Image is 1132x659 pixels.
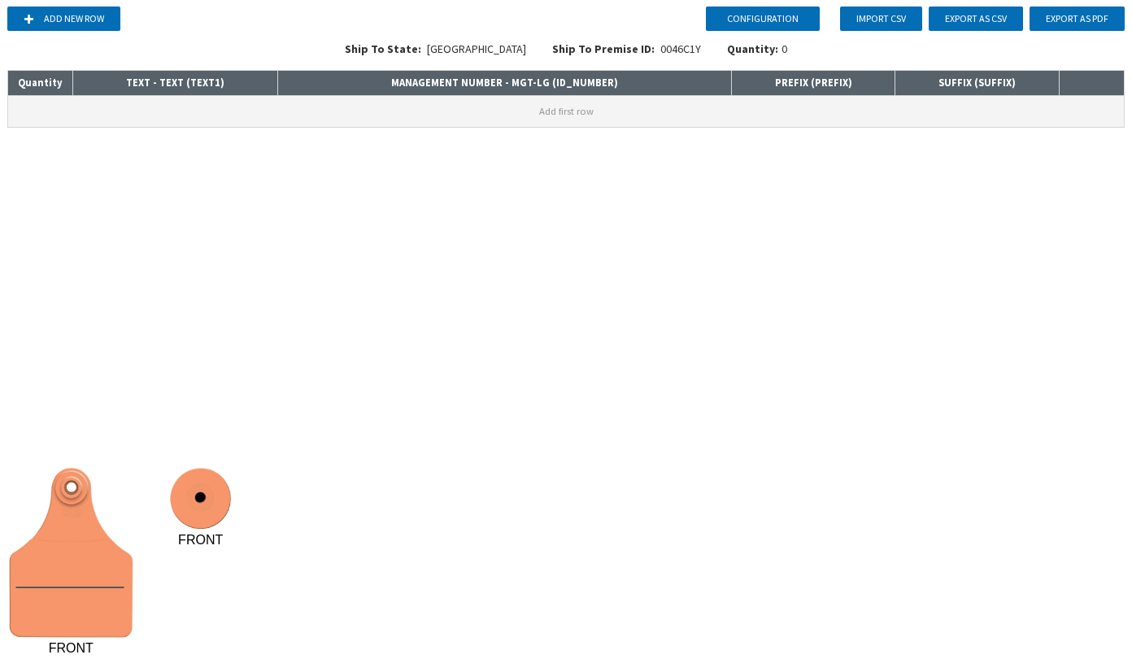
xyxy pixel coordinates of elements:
[7,7,120,31] button: Add new row
[552,41,655,56] span: Ship To Premise ID:
[706,7,820,31] button: Configuration
[332,41,539,67] div: [GEOGRAPHIC_DATA]
[1030,7,1125,31] button: Export as PDF
[727,41,787,57] div: 0
[73,71,278,96] th: TEXT - TEXT ( TEXT1 )
[895,71,1060,96] th: SUFFIX ( SUFFIX )
[277,71,731,96] th: MANAGEMENT NUMBER - MGT-LG ( ID_NUMBER )
[8,71,73,96] th: Quantity
[929,7,1023,31] button: Export as CSV
[731,71,895,96] th: PREFIX ( PREFIX )
[840,7,922,31] button: Import CSV
[539,41,714,67] div: 0046C1Y
[178,533,223,547] tspan: FRONT
[8,96,1124,127] button: Add first row
[727,41,778,56] span: Quantity:
[345,41,421,56] span: Ship To State:
[49,641,94,655] tspan: FRONT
